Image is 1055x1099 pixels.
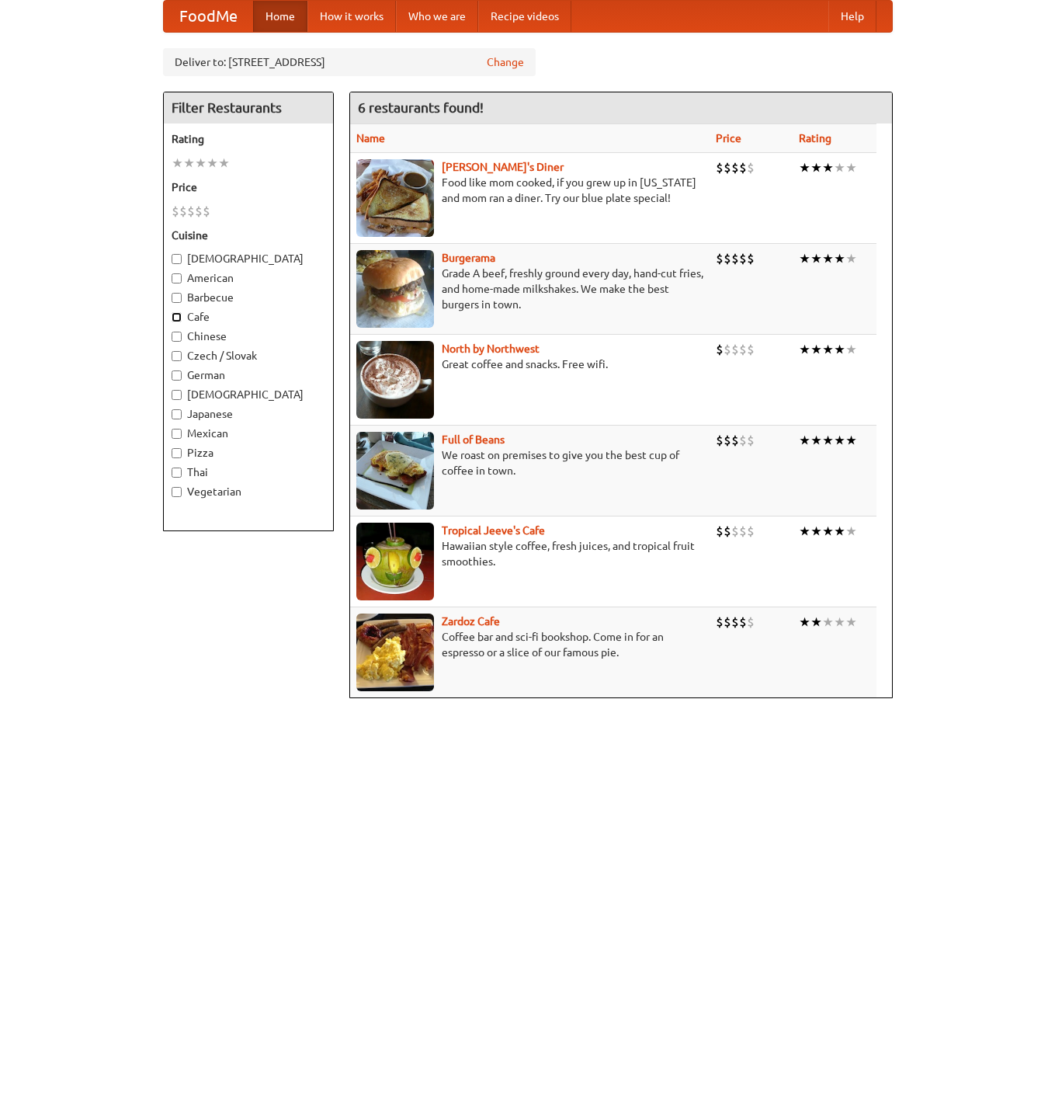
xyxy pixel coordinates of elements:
[810,523,822,540] li: ★
[172,445,325,461] label: Pizza
[172,429,182,439] input: Mexican
[724,159,731,176] li: $
[724,523,731,540] li: $
[172,254,182,264] input: [DEMOGRAPHIC_DATA]
[442,524,545,537] a: Tropical Jeeve's Cafe
[731,250,739,267] li: $
[172,270,325,286] label: American
[822,523,834,540] li: ★
[356,432,434,510] img: beans.jpg
[747,250,755,267] li: $
[487,54,524,70] a: Change
[799,159,810,176] li: ★
[172,228,325,243] h5: Cuisine
[356,159,434,237] img: sallys.jpg
[822,614,834,631] li: ★
[218,155,230,172] li: ★
[172,367,325,383] label: German
[172,448,182,458] input: Pizza
[183,155,195,172] li: ★
[828,1,876,32] a: Help
[172,487,182,497] input: Vegetarian
[799,341,810,358] li: ★
[172,387,325,402] label: [DEMOGRAPHIC_DATA]
[845,250,857,267] li: ★
[810,159,822,176] li: ★
[724,341,731,358] li: $
[172,406,325,422] label: Japanese
[478,1,571,32] a: Recipe videos
[172,329,325,344] label: Chinese
[172,312,182,322] input: Cafe
[716,132,741,144] a: Price
[799,614,810,631] li: ★
[358,100,484,115] ng-pluralize: 6 restaurants found!
[172,155,183,172] li: ★
[356,629,703,660] p: Coffee bar and sci-fi bookshop. Come in for an espresso or a slice of our famous pie.
[356,356,703,372] p: Great coffee and snacks. Free wifi.
[356,250,434,328] img: burgerama.jpg
[747,159,755,176] li: $
[834,614,845,631] li: ★
[834,159,845,176] li: ★
[442,252,495,264] a: Burgerama
[724,250,731,267] li: $
[172,293,182,303] input: Barbecue
[163,48,536,76] div: Deliver to: [STREET_ADDRESS]
[172,309,325,325] label: Cafe
[834,250,845,267] li: ★
[810,432,822,449] li: ★
[195,155,206,172] li: ★
[716,250,724,267] li: $
[747,523,755,540] li: $
[739,341,747,358] li: $
[172,131,325,147] h5: Rating
[822,432,834,449] li: ★
[442,161,564,173] a: [PERSON_NAME]'s Diner
[799,523,810,540] li: ★
[172,351,182,361] input: Czech / Slovak
[442,343,540,355] a: North by Northwest
[187,203,195,220] li: $
[810,250,822,267] li: ★
[442,615,500,628] b: Zardoz Cafe
[356,538,703,569] p: Hawaiian style coffee, fresh juices, and tropical fruit smoothies.
[172,251,325,266] label: [DEMOGRAPHIC_DATA]
[747,614,755,631] li: $
[356,341,434,419] img: north.jpg
[172,370,182,381] input: German
[253,1,307,32] a: Home
[845,614,857,631] li: ★
[172,390,182,400] input: [DEMOGRAPHIC_DATA]
[172,468,182,478] input: Thai
[731,159,739,176] li: $
[716,432,724,449] li: $
[731,432,739,449] li: $
[799,432,810,449] li: ★
[739,523,747,540] li: $
[845,341,857,358] li: ★
[822,159,834,176] li: ★
[716,341,724,358] li: $
[834,432,845,449] li: ★
[810,614,822,631] li: ★
[164,92,333,123] h4: Filter Restaurants
[172,203,179,220] li: $
[716,523,724,540] li: $
[747,341,755,358] li: $
[356,614,434,691] img: zardoz.jpg
[307,1,396,32] a: How it works
[799,250,810,267] li: ★
[172,426,325,441] label: Mexican
[356,523,434,600] img: jeeves.jpg
[179,203,187,220] li: $
[731,523,739,540] li: $
[724,432,731,449] li: $
[716,159,724,176] li: $
[739,250,747,267] li: $
[739,432,747,449] li: $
